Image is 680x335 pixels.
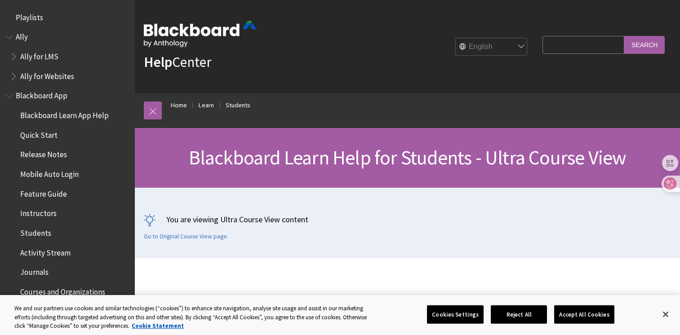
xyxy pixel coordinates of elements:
a: More information about your privacy, opens in a new tab [132,322,184,330]
button: Close [656,304,676,324]
h3: Common Issues [144,294,332,321]
a: Students [226,100,250,111]
div: We and our partners use cookies and similar technologies (“cookies”) to enhance site navigation, ... [14,304,374,331]
span: Feature Guide [20,186,67,198]
span: Ally [16,30,28,42]
span: Courses and Organizations [20,284,105,296]
img: Blackboard by Anthology [144,21,256,47]
span: Mobile Auto Login [20,167,79,179]
span: Ally for LMS [20,49,58,61]
span: Playlists [16,10,43,22]
a: HelpCenter [144,53,211,71]
span: Blackboard Learn Help for Students - Ultra Course View [189,145,627,170]
a: Learn [199,100,214,111]
span: Ally for Websites [20,69,74,81]
h3: Popular Pages [341,294,538,321]
span: Blackboard App [16,88,67,101]
button: Cookies Settings [427,305,484,324]
select: Site Language Selector [456,38,528,56]
p: You are viewing Ultra Course View content [144,214,671,225]
span: Blackboard Learn App Help [20,108,109,120]
span: Release Notes [20,147,67,159]
strong: Help [144,53,172,71]
button: Accept All Cookies [554,305,614,324]
span: Students [20,225,51,238]
button: Reject All [491,305,547,324]
nav: Book outline for Anthology Ally Help [5,30,129,84]
a: Go to Original Course View page. [144,233,228,241]
nav: Book outline for Playlists [5,10,129,25]
a: Home [171,100,187,111]
span: Instructors [20,206,57,218]
span: Quick Start [20,128,58,140]
span: Journals [20,265,49,277]
input: Search [624,36,665,53]
span: Activity Stream [20,245,71,257]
